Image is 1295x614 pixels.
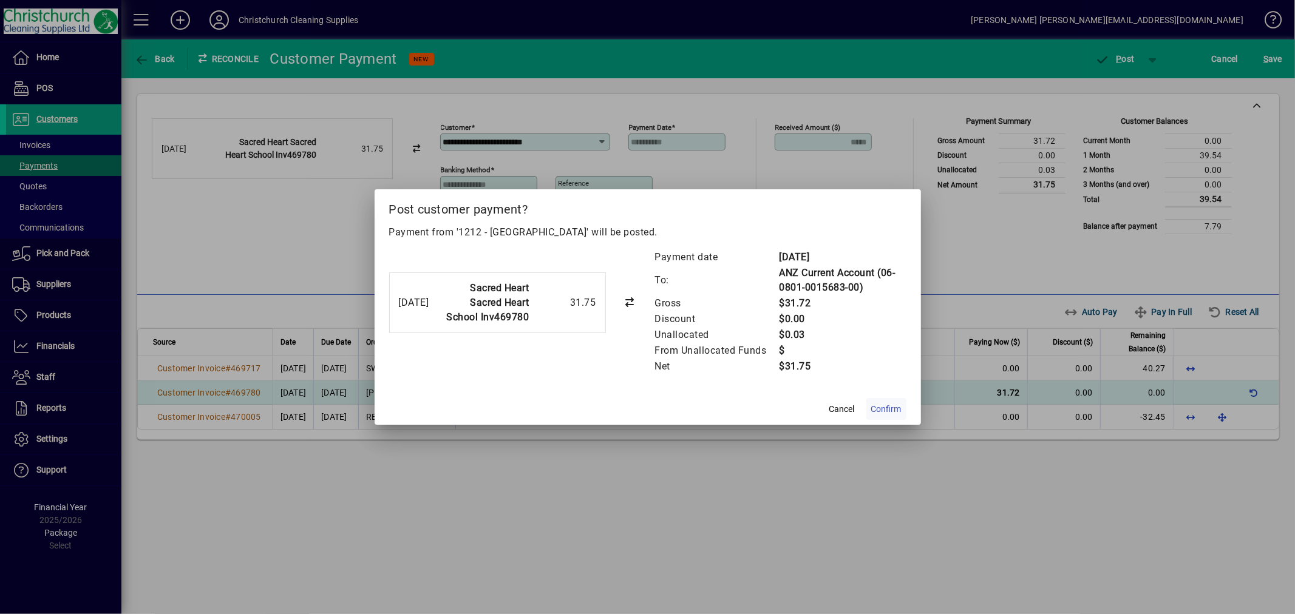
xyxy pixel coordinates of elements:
[779,249,906,265] td: [DATE]
[654,295,779,311] td: Gross
[779,327,906,343] td: $0.03
[871,403,902,416] span: Confirm
[779,311,906,327] td: $0.00
[654,249,779,265] td: Payment date
[779,265,906,295] td: ANZ Current Account (06-0801-0015683-00)
[654,327,779,343] td: Unallocated
[399,295,429,310] div: [DATE]
[654,311,779,327] td: Discount
[389,225,906,240] p: Payment from '1212 - [GEOGRAPHIC_DATA]' will be posted.
[447,282,529,323] strong: Sacred Heart Sacred Heart School Inv469780
[779,343,906,359] td: $
[829,403,855,416] span: Cancel
[654,265,779,295] td: To:
[779,359,906,374] td: $31.75
[654,343,779,359] td: From Unallocated Funds
[779,295,906,311] td: $31.72
[654,359,779,374] td: Net
[866,398,906,420] button: Confirm
[535,295,596,310] div: 31.75
[823,398,862,420] button: Cancel
[375,189,921,224] h2: Post customer payment?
